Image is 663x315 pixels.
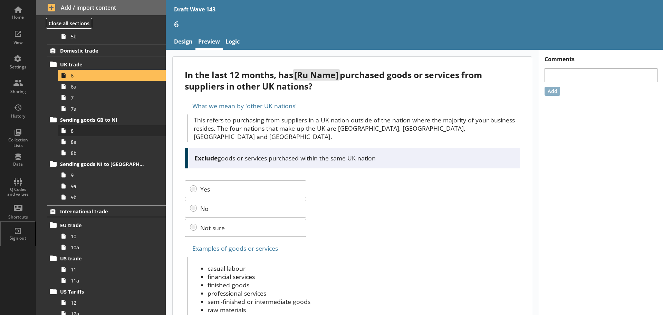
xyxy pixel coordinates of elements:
li: semi-finished or intermediate goods [208,297,520,306]
div: Draft Wave 143 [174,6,215,13]
a: Sending goods NI to [GEOGRAPHIC_DATA] [47,158,166,169]
span: US trade [60,255,145,262]
a: 7 [58,92,166,103]
li: finished goods [208,281,520,289]
div: Sign out [6,235,30,241]
a: Sending goods GB to NI [47,114,166,125]
a: Domestic trade [47,45,166,56]
div: Home [6,15,30,20]
span: Sending goods GB to NI [60,117,145,123]
span: EU trade [60,222,145,229]
span: [Ru Name] [293,69,339,81]
div: View [6,40,30,45]
span: Domestic trade [60,47,145,54]
span: 7a [71,105,148,112]
span: 10 [71,233,148,240]
li: EU trade1010a [50,220,166,253]
a: 8b [58,147,166,158]
div: Collection Lists [6,137,30,148]
div: What we mean by 'other UK nations' [185,100,519,111]
span: Sending goods NI to [GEOGRAPHIC_DATA] [60,161,145,167]
span: 8b [71,150,148,156]
div: Sharing [6,89,30,94]
span: 7 [71,94,148,101]
div: Settings [6,64,30,70]
span: US Tariffs [60,288,145,295]
li: Domestic tradeUK trade66a77aSending goods GB to NI88a8bSending goods NI to [GEOGRAPHIC_DATA]99a9b [36,45,166,203]
span: 8a [71,139,148,145]
a: 9a [58,180,166,192]
a: US Tariffs [47,286,166,297]
p: goods or services purchased within the same UK nation [194,154,513,162]
a: 6 [58,70,166,81]
span: 6a [71,83,148,90]
li: UK trade66a77a [50,59,166,114]
span: 8 [71,128,148,134]
li: US trade1111a [50,253,166,286]
span: 12 [71,299,148,306]
span: UK trade [60,61,145,68]
a: 9b [58,192,166,203]
span: 9b [71,194,148,201]
button: Close all sections [46,18,92,29]
div: History [6,113,30,119]
li: raw materials [208,306,520,314]
h1: 6 [174,19,655,29]
span: International trade [60,208,145,215]
a: EU trade [47,220,166,231]
span: 9 [71,172,148,178]
a: Design [171,35,195,50]
div: Shortcuts [6,214,30,220]
p: This refers to purchasing from suppliers in a UK nation outside of the nation where the majority ... [194,116,520,141]
a: 10a [58,242,166,253]
a: 12 [58,297,166,308]
span: 5b [71,33,148,40]
a: UK trade [47,59,166,70]
a: International trade [47,205,166,217]
span: 11 [71,266,148,273]
strong: Exclude [194,154,218,162]
a: Preview [195,35,223,50]
a: US trade [47,253,166,264]
h1: Comments [539,50,663,63]
a: 8a [58,136,166,147]
span: 6 [71,72,148,79]
div: In the last 12 months, has purchased goods or services from suppliers in other UK nations? [185,69,519,92]
span: 11a [71,277,148,284]
a: 10 [58,231,166,242]
a: 11 [58,264,166,275]
span: 9a [71,183,148,189]
span: 10a [71,244,148,251]
span: Add / import content [48,4,154,11]
a: 8 [58,125,166,136]
div: Q Codes and values [6,187,30,197]
a: 7a [58,103,166,114]
li: casual labour [208,264,520,272]
a: 5b [58,31,166,42]
li: Sending goods NI to [GEOGRAPHIC_DATA]99a9b [50,158,166,203]
a: 6a [58,81,166,92]
a: 9 [58,169,166,180]
a: 11a [58,275,166,286]
a: Logic [223,35,242,50]
li: financial services [208,272,520,281]
div: Examples of goods or services [185,243,519,254]
li: Sending goods GB to NI88a8b [50,114,166,158]
li: professional services [208,289,520,297]
div: Data [6,161,30,167]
